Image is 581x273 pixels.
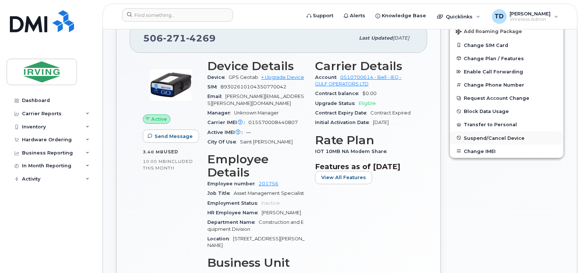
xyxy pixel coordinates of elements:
[510,17,551,22] span: Wireless Admin
[446,14,473,19] span: Quicklinks
[151,116,167,123] span: Active
[143,159,166,164] span: 10.00 MB
[450,23,563,39] button: Add Roaming Package
[487,9,563,24] div: Tricia Downard
[262,210,301,215] span: [PERSON_NAME]
[373,120,389,125] span: [DATE]
[149,63,193,107] img: image20231002-3703462-1aj3rdm.jpeg
[207,130,246,135] span: Active IMEI
[315,134,414,147] h3: Rate Plan
[315,91,362,96] span: Contract balance
[315,101,359,106] span: Upgrade Status
[143,149,164,154] span: 3.40 MB
[207,139,240,145] span: City Of Use
[350,12,365,19] span: Alerts
[207,181,259,186] span: Employee number
[207,59,306,73] h3: Device Details
[207,84,221,90] span: SIM
[163,33,186,44] span: 271
[370,8,431,23] a: Knowledge Base
[450,91,563,105] button: Request Account Change
[362,91,377,96] span: $0.00
[338,8,370,23] a: Alerts
[234,190,304,196] span: Asset Management Specialist
[495,12,504,21] span: TD
[432,9,485,24] div: Quicklinks
[315,74,340,80] span: Account
[207,256,306,269] h3: Business Unit
[207,236,233,241] span: Location
[464,135,525,141] span: Suspend/Cancel Device
[450,118,563,131] button: Transfer to Personal
[450,105,563,118] button: Block Data Usage
[164,149,178,154] span: used
[315,162,414,171] h3: Features as of [DATE]
[370,110,411,116] span: Contract Expired
[450,131,563,145] button: Suspend/Cancel Device
[315,110,370,116] span: Contract Expiry Date
[207,120,248,125] span: Carrier IMEI
[143,159,193,171] span: included this month
[207,190,234,196] span: Job Title
[261,74,304,80] a: + Upgrade Device
[450,39,563,52] button: Change SIM Card
[321,174,366,181] span: View All Features
[248,120,298,125] span: 015570008440807
[207,210,262,215] span: HR Employee Name
[510,11,551,17] span: [PERSON_NAME]
[207,219,304,232] span: Construction and Equipment Division
[207,94,225,99] span: Email
[450,52,563,65] button: Change Plan / Features
[301,8,338,23] a: Support
[450,78,563,91] button: Change Phone Number
[186,33,216,44] span: 4269
[393,35,409,41] span: [DATE]
[259,181,278,186] a: 201756
[207,219,259,225] span: Department Name
[207,200,261,206] span: Employment Status
[456,29,522,36] span: Add Roaming Package
[240,139,293,145] span: Saint [PERSON_NAME]
[143,130,199,143] button: Send Message
[261,200,280,206] span: Inactive
[143,33,216,44] span: 506
[207,236,304,248] span: [STREET_ADDRESS][PERSON_NAME]
[229,74,258,80] span: GPS Geotab
[315,59,414,73] h3: Carrier Details
[450,65,563,78] button: Enable Call Forwarding
[315,171,372,184] button: View All Features
[207,153,306,179] h3: Employee Details
[207,94,304,106] span: [PERSON_NAME][EMAIL_ADDRESS][PERSON_NAME][DOMAIN_NAME]
[382,12,426,19] span: Knowledge Base
[359,35,393,41] span: Last updated
[464,55,524,61] span: Change Plan / Features
[315,74,401,87] a: 0510700614 - Bell - IEQ - GULF OPERATORS LTD
[359,101,376,106] span: Eligible
[207,74,229,80] span: Device
[155,133,193,140] span: Send Message
[207,110,234,116] span: Manager
[464,69,523,74] span: Enable Call Forwarding
[122,8,233,22] input: Find something...
[313,12,333,19] span: Support
[234,110,279,116] span: Unknown Manager
[221,84,286,90] span: 89302610104350770042
[315,120,373,125] span: Initial Activation Date
[315,149,391,154] span: IOT 10MB NA Modem Share
[450,145,563,158] button: Change IMEI
[246,130,251,135] span: —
